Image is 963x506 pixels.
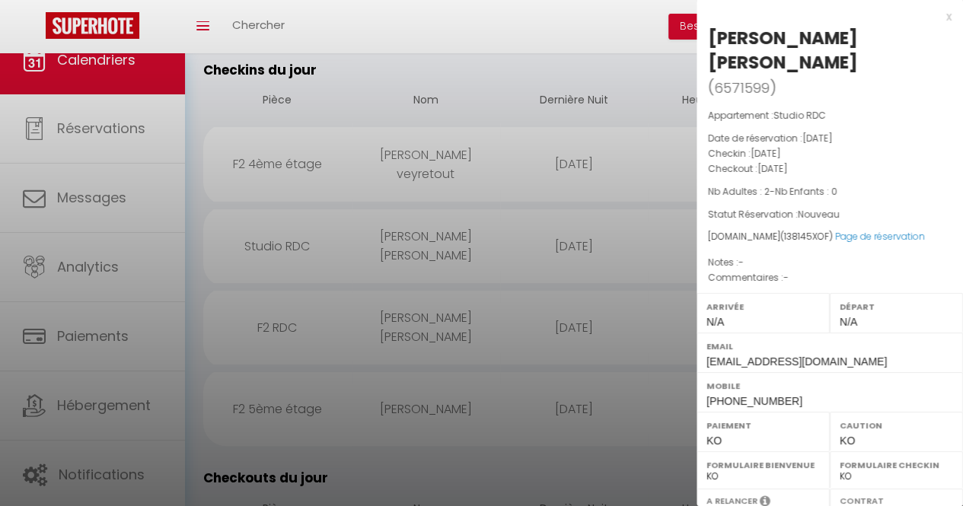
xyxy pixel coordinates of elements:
span: [DATE] [757,162,788,175]
span: [DATE] [802,132,833,145]
p: Appartement : [708,108,952,123]
div: x [697,8,952,26]
label: Arrivée [706,299,820,314]
span: - [738,256,744,269]
p: Date de réservation : [708,131,952,146]
label: Paiement [706,418,820,433]
span: [PHONE_NUMBER] [706,395,802,407]
span: Nouveau [798,208,840,221]
span: KO [706,434,722,447]
span: [EMAIL_ADDRESS][DOMAIN_NAME] [706,355,887,368]
span: 6571599 [714,78,770,97]
span: [DATE] [751,147,781,160]
p: Checkout : [708,161,952,177]
label: Caution [840,418,953,433]
p: Notes : [708,255,952,270]
span: KO [840,434,855,447]
label: Mobile [706,378,953,393]
span: ( XOF) [780,230,833,243]
span: Studio RDC [773,109,826,122]
span: N/A [840,316,857,328]
label: Départ [840,299,953,314]
label: Formulaire Bienvenue [706,457,820,473]
span: Nb Enfants : 0 [775,185,837,198]
p: Checkin : [708,146,952,161]
label: Formulaire Checkin [840,457,953,473]
div: [PERSON_NAME] [PERSON_NAME] [708,26,952,75]
a: Page de réservation [835,230,925,243]
p: Commentaires : [708,270,952,285]
span: Nb Adultes : 2 [708,185,770,198]
label: Contrat [840,495,884,504]
span: N/A [706,316,724,328]
p: - [708,184,952,199]
button: Ouvrir le widget de chat LiveChat [12,6,58,52]
span: - [783,271,789,284]
label: Email [706,339,953,354]
span: 138145 [784,230,812,243]
span: ( ) [708,77,776,98]
p: Statut Réservation : [708,207,952,222]
div: [DOMAIN_NAME] [708,230,952,244]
